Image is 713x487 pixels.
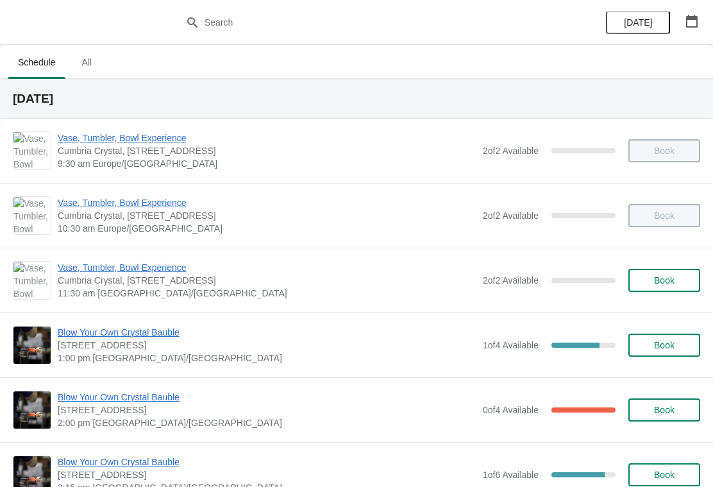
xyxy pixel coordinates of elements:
[58,352,476,364] span: 1:00 pm [GEOGRAPHIC_DATA]/[GEOGRAPHIC_DATA]
[58,391,476,404] span: Blow Your Own Crystal Bauble
[58,261,476,274] span: Vase, Tumbler, Bowl Experience
[58,157,476,170] span: 9:30 am Europe/[GEOGRAPHIC_DATA]
[58,196,476,209] span: Vase, Tumbler, Bowl Experience
[628,269,700,292] button: Book
[13,132,51,169] img: Vase, Tumbler, Bowl Experience | Cumbria Crystal, Unit 4 Canal Street, Ulverston LA12 7LB, UK | 9...
[483,340,539,350] span: 1 of 4 Available
[13,197,51,234] img: Vase, Tumbler, Bowl Experience | Cumbria Crystal, Unit 4 Canal Street, Ulverston LA12 7LB, UK | 1...
[483,405,539,415] span: 0 of 4 Available
[654,405,675,415] span: Book
[58,222,476,235] span: 10:30 am Europe/[GEOGRAPHIC_DATA]
[628,463,700,486] button: Book
[58,339,476,352] span: [STREET_ADDRESS]
[58,468,476,481] span: [STREET_ADDRESS]
[58,132,476,144] span: Vase, Tumbler, Bowl Experience
[58,144,476,157] span: Cumbria Crystal, [STREET_ADDRESS]
[483,470,539,480] span: 1 of 6 Available
[628,334,700,357] button: Book
[13,262,51,299] img: Vase, Tumbler, Bowl Experience | Cumbria Crystal, Unit 4 Canal Street, Ulverston LA12 7LB, UK | 1...
[58,416,476,429] span: 2:00 pm [GEOGRAPHIC_DATA]/[GEOGRAPHIC_DATA]
[628,398,700,422] button: Book
[58,404,476,416] span: [STREET_ADDRESS]
[58,209,476,222] span: Cumbria Crystal, [STREET_ADDRESS]
[483,146,539,156] span: 2 of 2 Available
[483,210,539,221] span: 2 of 2 Available
[483,275,539,286] span: 2 of 2 Available
[204,11,535,34] input: Search
[654,340,675,350] span: Book
[624,17,652,28] span: [DATE]
[654,470,675,480] span: Book
[13,327,51,364] img: Blow Your Own Crystal Bauble | Cumbria Crystal, Canal Street, Ulverston LA12 7LB, UK | 1:00 pm Eu...
[58,326,476,339] span: Blow Your Own Crystal Bauble
[58,287,476,300] span: 11:30 am [GEOGRAPHIC_DATA]/[GEOGRAPHIC_DATA]
[8,51,65,74] span: Schedule
[13,391,51,429] img: Blow Your Own Crystal Bauble | Cumbria Crystal, Canal Street, Ulverston LA12 7LB, UK | 2:00 pm Eu...
[654,275,675,286] span: Book
[606,11,670,34] button: [DATE]
[58,274,476,287] span: Cumbria Crystal, [STREET_ADDRESS]
[71,51,103,74] span: All
[13,92,700,105] h2: [DATE]
[58,456,476,468] span: Blow Your Own Crystal Bauble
